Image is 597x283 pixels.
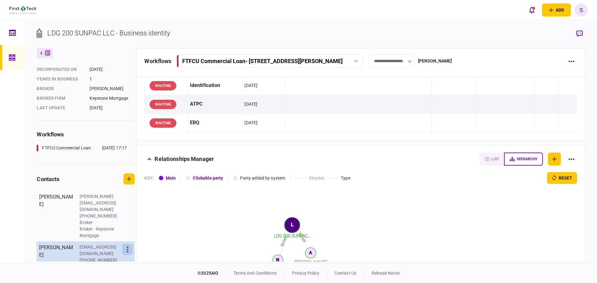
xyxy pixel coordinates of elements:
div: FTFCU Commercial Loan [42,145,91,151]
button: S [575,3,588,16]
div: [DATE] [244,101,257,107]
text: A [309,250,312,255]
div: workflows [37,130,135,139]
button: open notifications list [525,3,538,16]
div: [PHONE_NUMBER] [80,257,120,263]
div: workflows [144,57,171,65]
div: Broker [80,219,120,226]
div: KEY : [144,175,154,181]
img: client company logo [9,6,37,14]
div: ATPC [190,97,240,111]
div: [PERSON_NAME] [418,58,452,64]
div: Type [341,175,350,181]
div: Party added by system [240,175,285,181]
span: hierarchy [517,157,537,161]
div: ERQ [190,116,240,130]
text: N [276,257,280,262]
div: Broker [37,85,83,92]
div: [PERSON_NAME] [39,193,73,239]
div: Identification [190,79,240,93]
a: privacy policy [292,271,319,276]
div: [DATE] [244,120,257,126]
a: contact us [335,271,356,276]
div: © 2025 AIO [197,270,226,276]
div: contacts [37,175,59,183]
span: list [491,157,499,161]
div: WAITING [150,81,176,90]
div: broker firm [37,95,83,102]
div: Broker - Keystone Mortgage [80,226,120,239]
div: incorporated on [37,66,83,73]
div: FTFCU Commercial Loan - [STREET_ADDRESS][PERSON_NAME] [182,58,343,64]
button: open adding identity options [542,3,571,16]
div: Clickable party [193,175,223,181]
a: release notes [372,271,400,276]
div: last update [37,105,83,111]
div: Relationships Manager [155,153,214,166]
tspan: [PERSON_NAME] [294,260,327,265]
div: [DATE] [244,82,257,89]
div: [PERSON_NAME] [90,85,135,92]
button: reset [547,172,577,184]
a: FTFCU Commercial Loan[DATE] 17:17 [37,145,127,151]
div: [EMAIL_ADDRESS][DOMAIN_NAME] [80,244,120,257]
div: [DATE] [90,66,135,73]
div: WAITING [150,118,176,128]
div: years in business [37,76,83,82]
div: Main [166,175,176,181]
button: hierarchy [504,153,543,166]
div: 1 [90,76,135,82]
div: [PHONE_NUMBER] [80,213,120,219]
div: [PERSON_NAME][EMAIL_ADDRESS][DOMAIN_NAME] [80,193,120,213]
div: [DATE] [90,105,135,111]
div: [DATE] 17:17 [102,145,127,151]
a: terms and conditions [234,271,277,276]
div: WAITING [150,100,176,109]
tspan: LDG 200 SUNPAC... [274,233,311,238]
div: Keystone Mortgage [90,95,135,102]
text: L [291,222,294,227]
div: LDG 200 SUNPAC LLC - Business identity [47,28,170,38]
div: [PERSON_NAME] [39,244,73,276]
button: FTFCU Commercial Loan- [STREET_ADDRESS][PERSON_NAME] [177,55,363,67]
text: Broker [280,235,288,247]
button: list [479,153,504,166]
